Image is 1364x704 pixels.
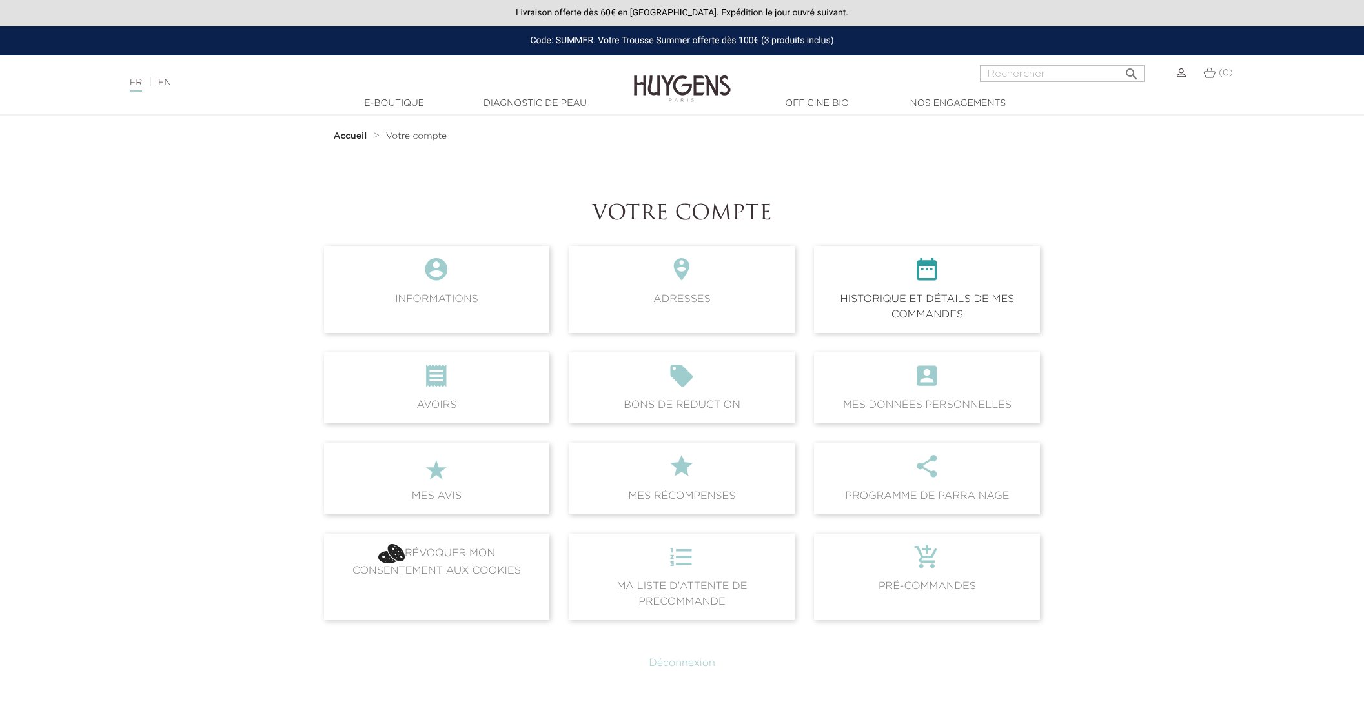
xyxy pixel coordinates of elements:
span: Pré-commandes [814,534,1040,620]
a: Nos engagements [893,97,1023,110]
span: Avoirs [324,352,550,423]
i:  [579,453,784,488]
a: account_boxMes données personnelles [804,352,1050,423]
i: add_shopping_cart [824,544,1030,579]
a: EN [158,78,171,87]
i:  [1124,63,1139,78]
a: format_list_numberedMa liste d'attente de précommande [559,534,804,620]
a: Déconnexion [649,658,715,669]
i:  [824,256,1030,291]
span: Programme de parrainage [814,443,1040,514]
span: Bons de réduction [569,352,795,423]
span: Révoquer mon consentement aux cookies [324,534,550,620]
h1: Votre compte [324,202,1041,226]
a: Avoirs [314,352,560,423]
a: Mes récompenses [559,443,804,514]
a: Révoquer mon consentement aux cookies [314,534,560,620]
a: Officine Bio [753,97,882,110]
img: account_button_icon_17.png [378,544,405,563]
i:  [579,363,784,397]
i: ★ [334,453,540,488]
span: Adresses [569,246,795,332]
a: Bons de réduction [559,352,804,423]
a: Accueil [334,131,370,141]
i: format_list_numbered [579,544,784,579]
a: add_shopping_cartPré-commandes [804,534,1050,620]
i:  [334,256,540,291]
strong: Accueil [334,132,367,141]
img: Huygens [634,54,731,104]
span: Informations [324,246,550,332]
i:  [334,363,540,397]
a: Diagnostic de peau [471,97,600,110]
i: account_box [824,363,1030,397]
a: Votre compte [386,131,447,141]
a: FR [130,78,142,92]
div: | [123,75,558,90]
span: Mes données personnelles [814,352,1040,423]
a: Historique et détails de mes commandes [804,246,1050,332]
span: (0) [1219,68,1233,77]
span: Mes récompenses [569,443,795,514]
span: Votre compte [386,132,447,141]
a: Adresses [559,246,804,332]
span: Historique et détails de mes commandes [814,246,1040,332]
a: ★Mes avis [314,443,560,514]
button:  [1120,61,1143,79]
i:  [579,256,784,291]
i:  [824,453,1030,488]
input: Rechercher [980,65,1145,82]
span: Mes avis [324,443,550,514]
a: Programme de parrainage [804,443,1050,514]
a: Informations [314,246,560,332]
a: E-Boutique [330,97,459,110]
span: Ma liste d'attente de précommande [569,534,795,620]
